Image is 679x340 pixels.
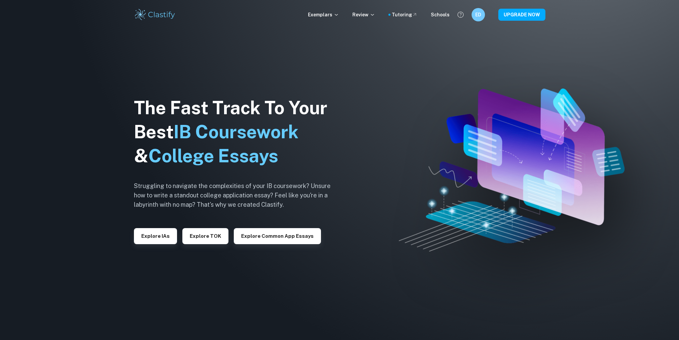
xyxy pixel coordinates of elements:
img: Clastify logo [134,8,176,21]
button: ED [472,8,485,21]
p: Review [352,11,375,18]
h6: ED [474,11,482,18]
button: Help and Feedback [455,9,466,20]
button: Explore TOK [182,228,228,244]
a: Schools [431,11,450,18]
img: Clastify hero [399,89,625,252]
h6: Struggling to navigate the complexities of your IB coursework? Unsure how to write a standout col... [134,181,341,209]
button: UPGRADE NOW [498,9,545,21]
span: IB Coursework [174,121,299,142]
a: Explore IAs [134,232,177,239]
p: Exemplars [308,11,339,18]
a: Explore Common App essays [234,232,321,239]
a: Tutoring [392,11,417,18]
span: College Essays [148,145,278,166]
a: Explore TOK [182,232,228,239]
h1: The Fast Track To Your Best & [134,96,341,168]
button: Explore Common App essays [234,228,321,244]
button: Explore IAs [134,228,177,244]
